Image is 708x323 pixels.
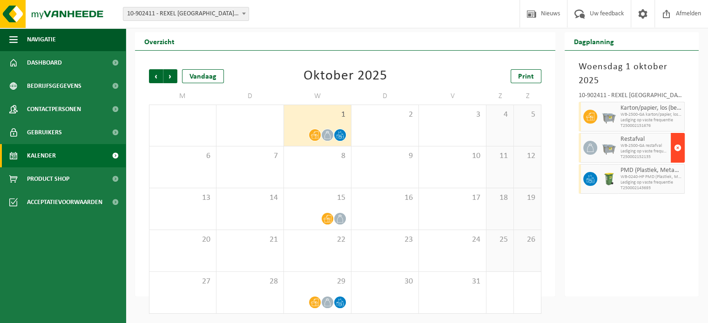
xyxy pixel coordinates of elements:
span: 12 [519,151,536,161]
span: 21 [221,235,279,245]
h3: Woensdag 1 oktober 2025 [579,60,685,88]
span: Contactpersonen [27,98,81,121]
span: 22 [289,235,346,245]
td: V [419,88,486,105]
span: 14 [221,193,279,203]
span: 9 [356,151,414,161]
span: 18 [491,193,509,203]
span: 5 [519,110,536,120]
span: T250002143693 [620,185,682,191]
span: 10 [424,151,481,161]
div: Vandaag [182,69,224,83]
span: Karton/papier, los (bedrijven) [620,105,682,112]
h2: Overzicht [135,32,184,50]
td: D [351,88,419,105]
div: Oktober 2025 [303,69,387,83]
td: Z [514,88,541,105]
span: PMD (Plastiek, Metaal, Drankkartons) (bedrijven) [620,167,682,174]
span: Lediging op vaste frequentie [620,180,682,185]
span: Lediging op vaste frequentie [620,149,668,154]
td: W [284,88,351,105]
span: 30 [356,277,414,287]
span: 31 [424,277,481,287]
span: WB-0240-HP PMD (Plastiek, Metaal, Drankkartons) (bedrijven) [620,174,682,180]
img: WB-0240-HPE-GN-50 [602,172,616,186]
span: 8 [289,151,346,161]
span: 10-902411 - REXEL BELGIUM NV - VICHTE [123,7,249,20]
span: 6 [154,151,211,161]
span: Restafval [620,136,668,143]
span: 19 [519,193,536,203]
span: WB-2500-GA karton/papier, los (bedrijven) [620,112,682,118]
span: 29 [289,277,346,287]
div: 10-902411 - REXEL [GEOGRAPHIC_DATA] [GEOGRAPHIC_DATA] - [GEOGRAPHIC_DATA] [579,92,685,102]
span: 10-902411 - REXEL BELGIUM NV - VICHTE [123,7,249,21]
td: M [149,88,216,105]
span: 20 [154,235,211,245]
span: 28 [221,277,279,287]
span: Acceptatievoorwaarden [27,191,102,214]
span: 1 [289,110,346,120]
span: Product Shop [27,167,69,191]
span: 4 [491,110,509,120]
span: T250002152135 [620,154,668,160]
span: 13 [154,193,211,203]
span: Print [518,73,534,80]
span: Volgende [163,69,177,83]
td: D [216,88,284,105]
span: Lediging op vaste frequentie [620,118,682,123]
span: Navigatie [27,28,56,51]
span: Bedrijfsgegevens [27,74,81,98]
span: 7 [221,151,279,161]
a: Print [511,69,541,83]
span: 17 [424,193,481,203]
span: WB-2500-GA restafval [620,143,668,149]
span: 2 [356,110,414,120]
td: Z [486,88,514,105]
h2: Dagplanning [565,32,623,50]
span: 3 [424,110,481,120]
span: 25 [491,235,509,245]
span: 24 [424,235,481,245]
span: Gebruikers [27,121,62,144]
span: 26 [519,235,536,245]
span: Kalender [27,144,56,167]
img: WB-2500-GAL-GY-01 [602,141,616,155]
span: 23 [356,235,414,245]
span: 11 [491,151,509,161]
span: T250002151676 [620,123,682,129]
span: 27 [154,277,211,287]
span: 16 [356,193,414,203]
span: 15 [289,193,346,203]
img: WB-2500-GAL-GY-01 [602,110,616,124]
span: Dashboard [27,51,62,74]
span: Vorige [149,69,163,83]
